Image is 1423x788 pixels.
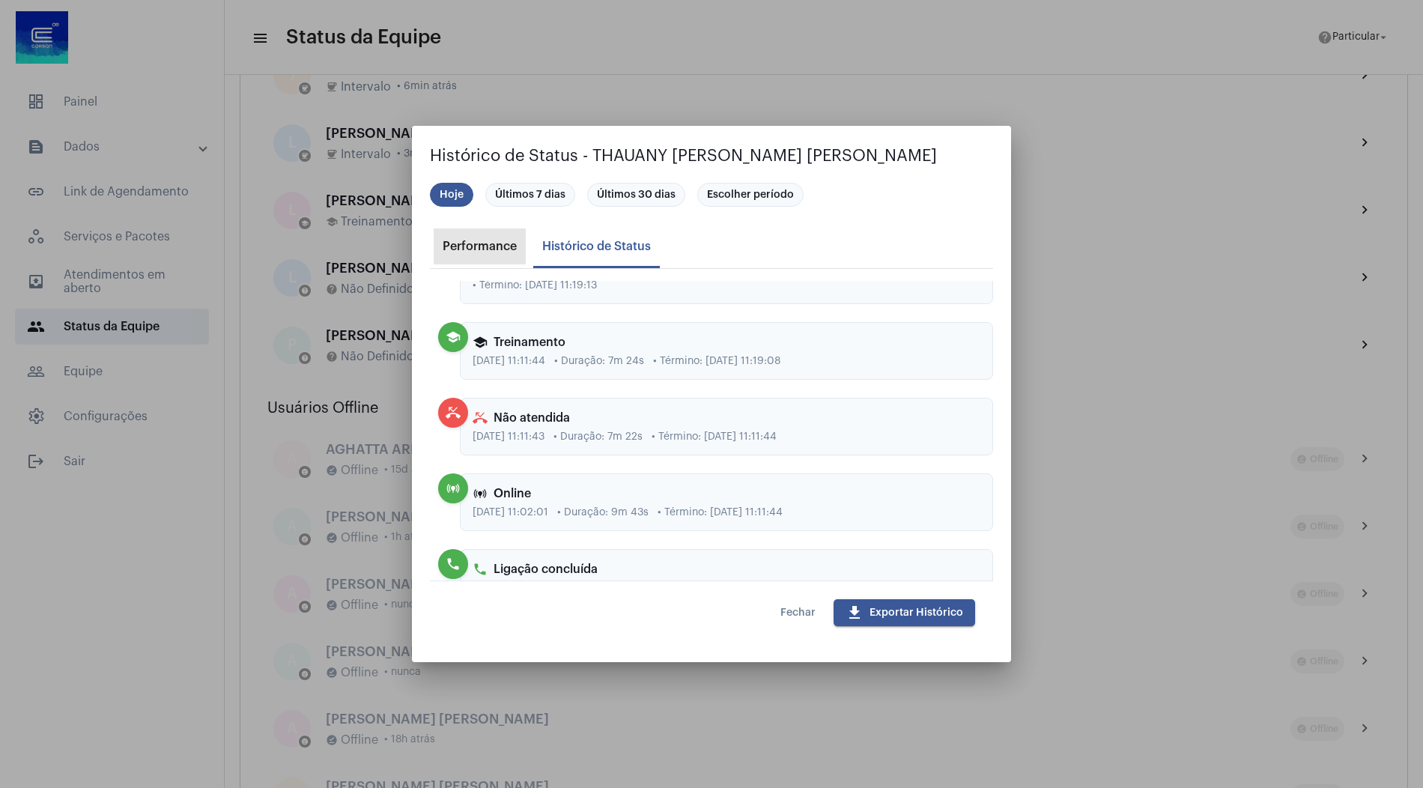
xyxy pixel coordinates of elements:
span: [DATE] 11:11:44 [473,356,545,367]
div: Ligação concluída [473,562,980,577]
span: • Término: [DATE] 11:19:13 [473,280,597,291]
div: Treinamento [473,335,980,350]
span: • Duração: 7m 24s [554,356,644,367]
span: Exportar Histórico [846,607,963,618]
mat-icon: phone [446,557,461,572]
span: • Término: [DATE] 11:11:44 [652,431,777,443]
mat-chip: Escolher período [697,183,804,207]
span: [DATE] 11:02:01 [473,507,548,518]
h2: Histórico de Status - THAUANY [PERSON_NAME] [PERSON_NAME] [430,144,993,168]
button: Fechar [768,599,828,626]
div: Performance [443,240,517,253]
div: Online [473,486,980,501]
mat-chip: Hoje [430,183,473,207]
mat-icon: download [846,604,864,622]
span: • Duração: 9m 43s [557,507,649,518]
div: Não atendida [473,410,980,425]
mat-chip: Últimos 30 dias [587,183,685,207]
mat-icon: phone_missed [446,405,461,420]
span: • Duração: 7m 22s [553,431,643,443]
mat-icon: school [473,335,488,350]
mat-icon: school [446,330,461,345]
mat-chip: Últimos 7 dias [485,183,575,207]
span: • Término: [DATE] 11:19:08 [653,356,780,367]
mat-icon: online_prediction [473,486,488,501]
mat-icon: phone_missed [473,410,488,425]
mat-icon: phone [473,562,488,577]
div: Histórico de Status [542,240,651,253]
button: Exportar Histórico [834,599,975,626]
span: • Término: [DATE] 11:11:44 [658,507,783,518]
span: [DATE] 11:11:43 [473,431,544,443]
span: Fechar [780,607,816,618]
mat-chip-list: Seleção de período [430,180,993,210]
mat-icon: online_prediction [446,481,461,496]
